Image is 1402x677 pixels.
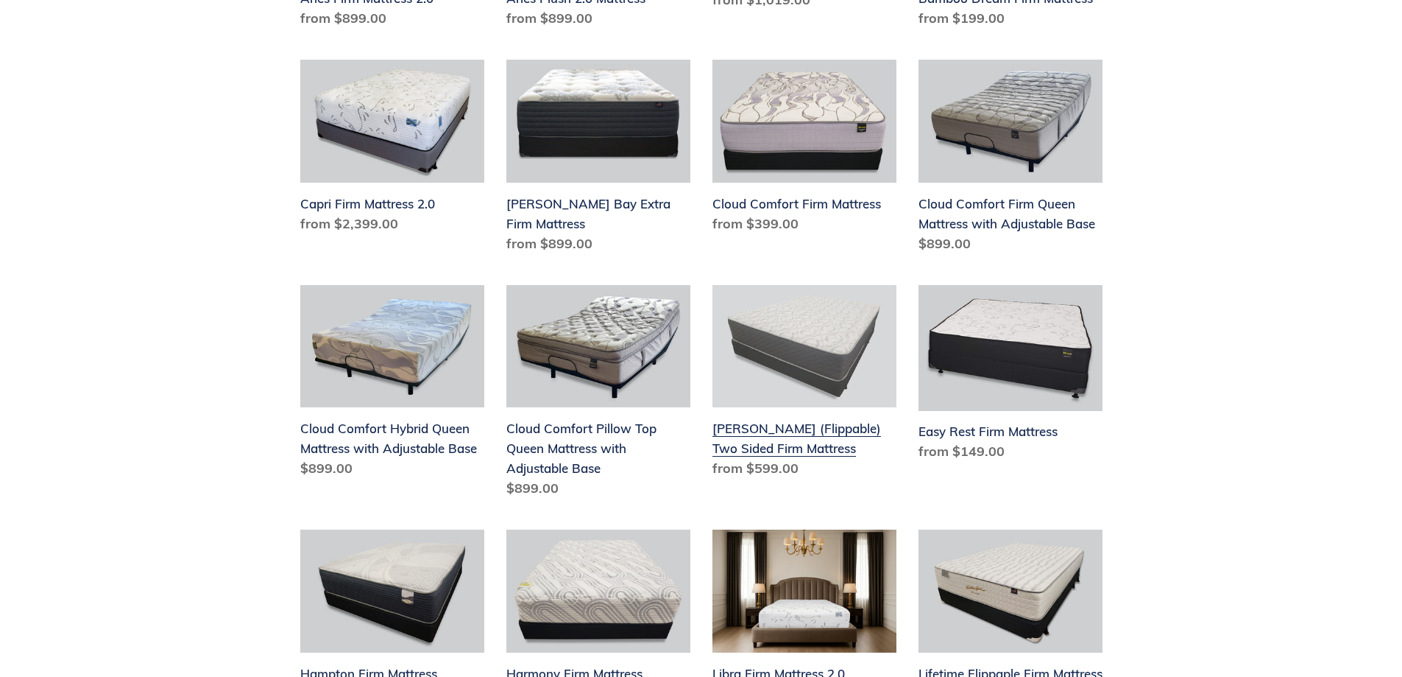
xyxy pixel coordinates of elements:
[712,60,896,239] a: Cloud Comfort Firm Mattress
[712,285,896,485] a: Del Ray (Flippable) Two Sided Firm Mattress
[506,285,690,505] a: Cloud Comfort Pillow Top Queen Mattress with Adjustable Base
[918,285,1102,468] a: Easy Rest Firm Mattress
[300,285,484,485] a: Cloud Comfort Hybrid Queen Mattress with Adjustable Base
[918,60,1102,259] a: Cloud Comfort Firm Queen Mattress with Adjustable Base
[300,60,484,239] a: Capri Firm Mattress 2.0
[506,60,690,259] a: Chadwick Bay Extra Firm Mattress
